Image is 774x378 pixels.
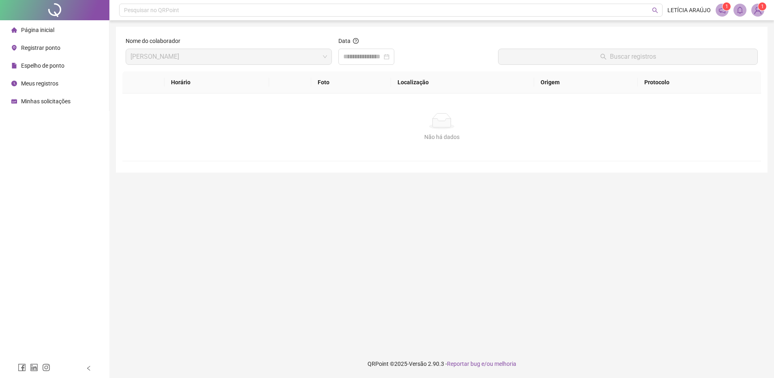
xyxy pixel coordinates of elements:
[11,81,17,86] span: clock-circle
[752,4,764,16] img: 83917
[30,363,38,372] span: linkedin
[758,2,766,11] sup: Atualize o seu contato no menu Meus Dados
[126,36,186,45] label: Nome do colaborador
[11,98,17,104] span: schedule
[667,6,711,15] span: LETÍCIA ARAÚJO
[652,7,658,13] span: search
[409,361,427,367] span: Versão
[11,27,17,33] span: home
[21,45,60,51] span: Registrar ponto
[86,365,92,371] span: left
[132,132,751,141] div: Não há dados
[18,363,26,372] span: facebook
[109,350,774,378] footer: QRPoint © 2025 - 2.90.3 -
[11,63,17,68] span: file
[338,38,351,44] span: Data
[311,71,391,94] th: Foto
[761,4,764,9] span: 1
[353,38,359,44] span: question-circle
[21,80,58,87] span: Meus registros
[638,71,761,94] th: Protocolo
[725,4,728,9] span: 1
[498,49,758,65] button: Buscar registros
[21,62,64,69] span: Espelho de ponto
[447,361,516,367] span: Reportar bug e/ou melhoria
[718,6,726,14] span: notification
[21,98,71,105] span: Minhas solicitações
[11,45,17,51] span: environment
[21,27,54,33] span: Página inicial
[42,363,50,372] span: instagram
[165,71,269,94] th: Horário
[736,6,744,14] span: bell
[130,49,327,64] span: LETÍCIA DE OLIVEIRA ARAÚJO
[391,71,534,94] th: Localização
[723,2,731,11] sup: 1
[534,71,638,94] th: Origem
